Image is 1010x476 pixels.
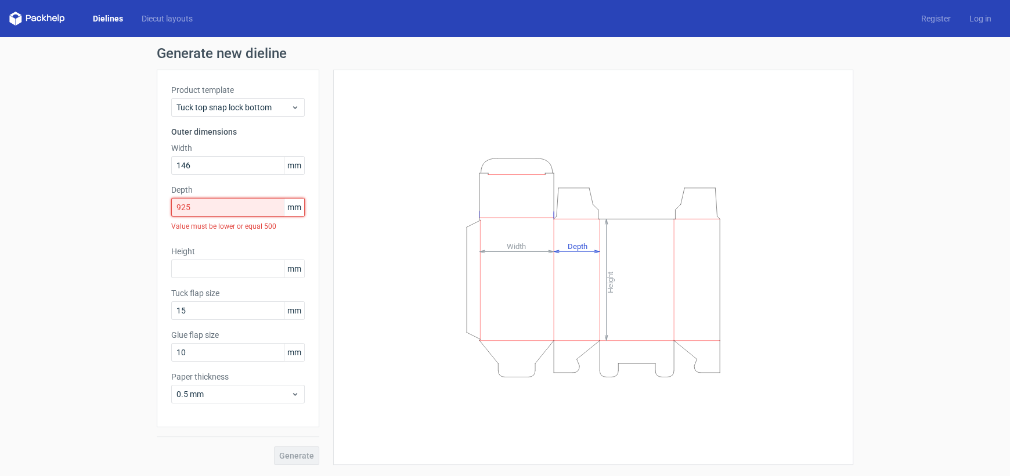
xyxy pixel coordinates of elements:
[171,184,305,196] label: Depth
[176,102,291,113] span: Tuck top snap lock bottom
[171,287,305,299] label: Tuck flap size
[960,13,1001,24] a: Log in
[171,246,305,257] label: Height
[171,329,305,341] label: Glue flap size
[157,46,853,60] h1: Generate new dieline
[84,13,132,24] a: Dielines
[507,241,526,250] tspan: Width
[284,302,304,319] span: mm
[568,241,587,250] tspan: Depth
[171,142,305,154] label: Width
[171,126,305,138] h3: Outer dimensions
[284,199,304,216] span: mm
[284,344,304,361] span: mm
[912,13,960,24] a: Register
[284,157,304,174] span: mm
[176,388,291,400] span: 0.5 mm
[284,260,304,277] span: mm
[171,371,305,383] label: Paper thickness
[171,84,305,96] label: Product template
[171,217,305,236] div: Value must be lower or equal 500
[606,271,615,293] tspan: Height
[132,13,202,24] a: Diecut layouts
